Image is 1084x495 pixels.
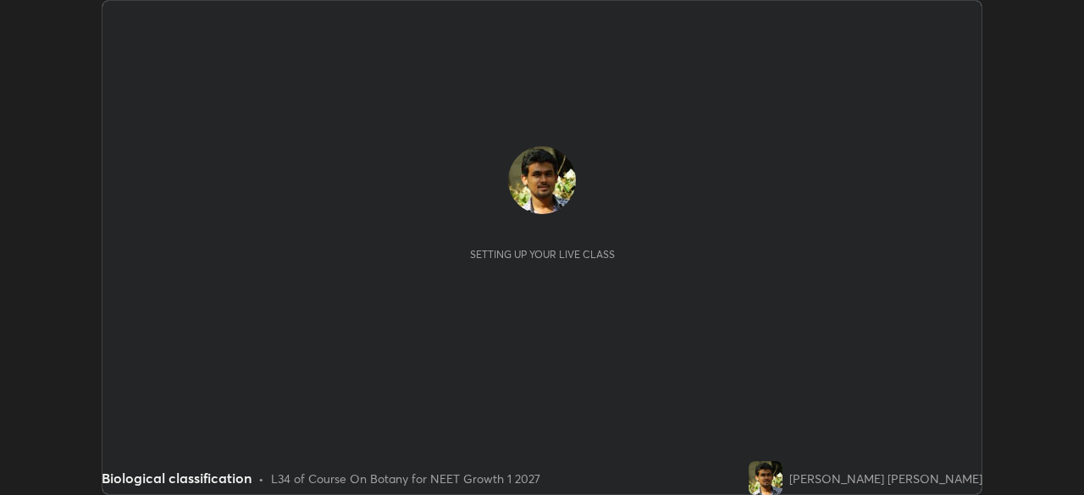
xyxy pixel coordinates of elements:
img: 3 [508,146,576,214]
div: Setting up your live class [470,248,615,261]
div: • [258,470,264,487]
div: [PERSON_NAME] [PERSON_NAME] [789,470,982,487]
div: Biological classification [102,468,252,488]
div: L34 of Course On Botany for NEET Growth 1 2027 [271,470,540,487]
img: 3 [749,461,783,495]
